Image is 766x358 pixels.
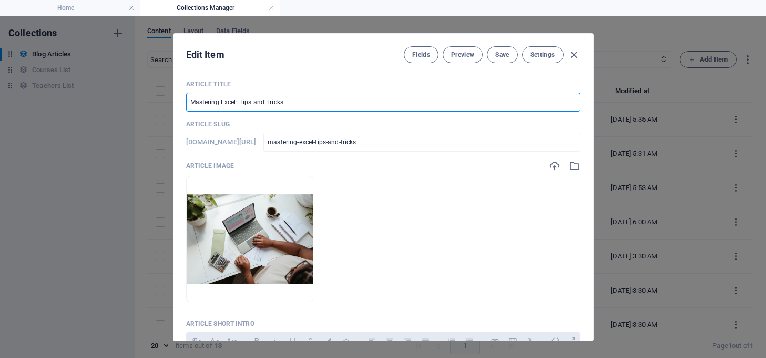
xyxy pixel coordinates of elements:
button: Colors [320,334,337,347]
button: Clear Formatting [523,334,539,347]
button: Preview [443,46,483,63]
p: Article Image [186,162,234,170]
p: Article Title [186,80,580,88]
button: Icons [338,334,355,347]
img: b4.jpg [187,194,313,283]
button: Bold (Ctrl+B) [249,334,265,347]
button: Fields [404,46,438,63]
h2: Edit Item [186,48,224,61]
span: Preview [451,51,474,59]
button: Strikethrough [302,334,319,347]
i: Select from file manager or stock photos [569,160,580,172]
p: Article Short Intro [186,320,580,328]
h4: Collections Manager [140,2,280,14]
button: Align Left [364,334,381,347]
span: Fields [412,51,430,59]
button: Insert Table [505,334,522,347]
h6: [DOMAIN_NAME][URL] [186,136,257,148]
button: Paragraph Format [187,334,203,347]
button: Align Center [382,334,399,347]
button: Ordered List [461,334,478,347]
button: Font Size [222,334,239,347]
span: Save [495,51,509,59]
button: Settings [522,46,564,63]
p: Article Slug [186,120,580,128]
button: Save [487,46,517,63]
button: Align Right [400,334,416,347]
button: Underline (Ctrl+U) [284,334,301,347]
button: Align Justify [417,334,434,347]
button: Italic (Ctrl+I) [267,334,283,347]
button: Insert Link [487,334,504,347]
button: Font Family [205,334,221,347]
li: b4.jpg [186,176,313,302]
span: Settings [530,51,555,59]
button: Unordered List [443,334,460,347]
